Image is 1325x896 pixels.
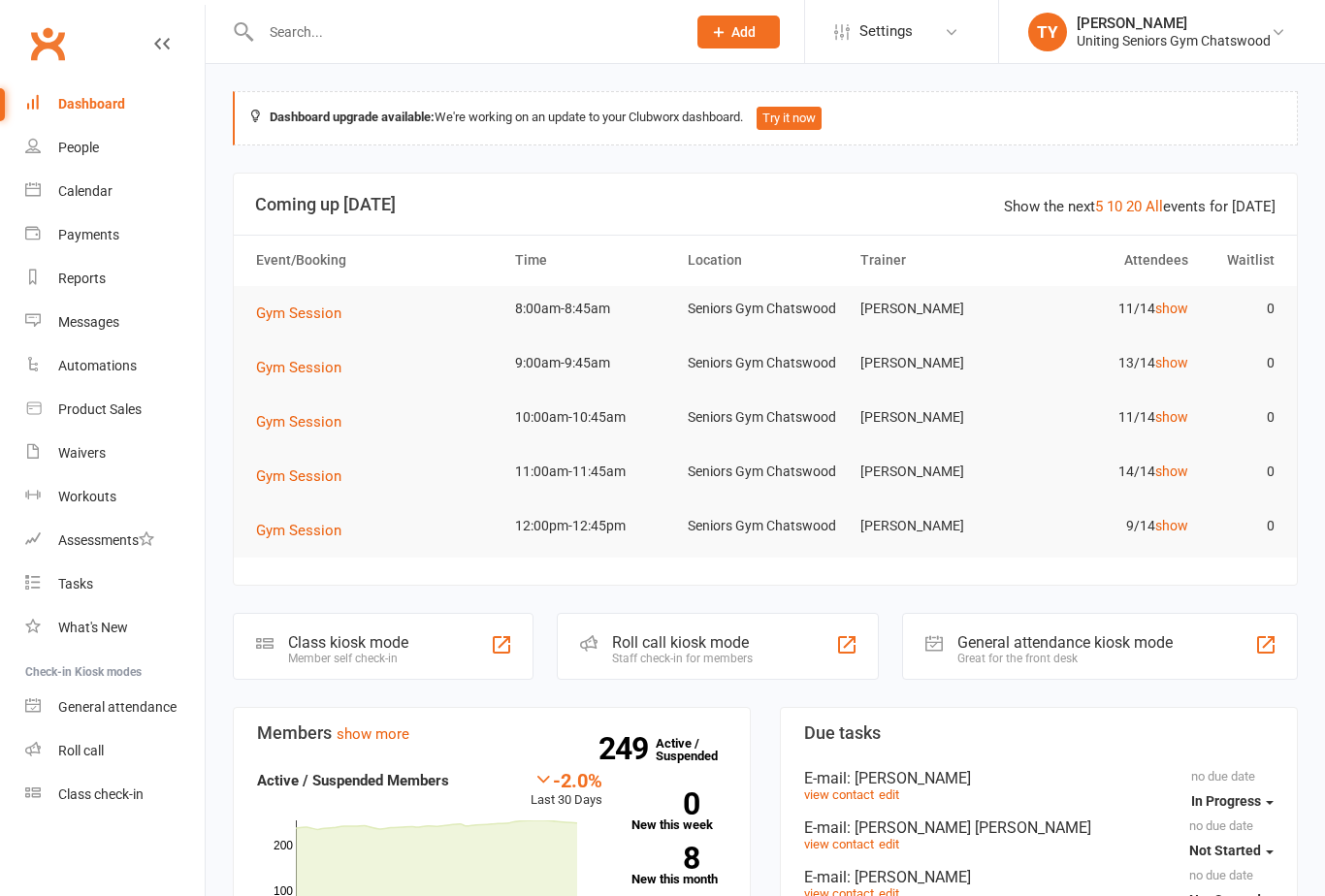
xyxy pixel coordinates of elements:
[58,271,106,286] div: Reports
[247,236,506,285] th: Event/Booking
[270,110,435,124] strong: Dashboard upgrade available:
[256,464,355,488] button: Gym Session
[1197,340,1283,386] td: 0
[25,606,205,650] a: What's New
[679,340,852,386] td: Seniors Gym Chatswood
[804,769,1274,787] div: E-mail
[679,286,852,332] td: Seniors Gym Chatswood
[1191,784,1274,818] button: In Progress
[25,170,205,213] a: Calendar
[1024,395,1197,440] td: 11/14
[25,388,205,432] a: Product Sales
[1197,449,1283,495] td: 0
[1024,449,1197,495] td: 14/14
[1197,286,1283,332] td: 0
[1197,503,1283,549] td: 0
[25,729,205,773] a: Roll call
[256,413,341,431] span: Gym Session
[1155,355,1188,370] a: show
[255,195,1276,214] h3: Coming up [DATE]
[58,227,119,242] div: Payments
[847,769,971,787] span: : [PERSON_NAME]
[1155,301,1188,316] a: show
[1197,236,1283,285] th: Waitlist
[804,818,1274,837] div: E-mail
[337,725,409,743] a: show more
[612,633,753,652] div: Roll call kiosk mode
[58,620,128,635] div: What's New
[58,532,154,548] div: Assessments
[256,467,341,485] span: Gym Session
[25,475,205,519] a: Workouts
[506,236,679,285] th: Time
[1077,32,1271,49] div: Uniting Seniors Gym Chatswood
[257,723,727,743] h3: Members
[1189,843,1261,858] span: Not Started
[852,503,1024,549] td: [PERSON_NAME]
[58,401,142,417] div: Product Sales
[1155,409,1188,425] a: show
[656,722,741,777] a: 249Active / Suspended
[804,868,1274,886] div: E-mail
[25,519,205,562] a: Assessments
[631,789,699,818] strong: 0
[679,449,852,495] td: Seniors Gym Chatswood
[58,576,93,592] div: Tasks
[804,723,1274,743] h3: Due tasks
[804,837,874,851] a: view contact
[256,519,355,542] button: Gym Session
[679,395,852,440] td: Seniors Gym Chatswood
[506,503,679,549] td: 12:00pm-12:45pm
[506,395,679,440] td: 10:00am-10:45am
[257,772,449,789] strong: Active / Suspended Members
[25,257,205,301] a: Reports
[58,140,99,155] div: People
[531,769,602,790] div: -2.0%
[25,686,205,729] a: General attendance kiosk mode
[631,844,699,873] strong: 8
[879,837,899,851] a: edit
[506,286,679,332] td: 8:00am-8:45am
[1191,793,1261,809] span: In Progress
[58,358,137,373] div: Automations
[1024,286,1197,332] td: 11/14
[957,633,1173,652] div: General attendance kiosk mode
[631,847,727,885] a: 8New this month
[1146,198,1163,215] a: All
[852,286,1024,332] td: [PERSON_NAME]
[23,19,72,68] a: Clubworx
[1028,13,1067,51] div: TY
[1024,503,1197,549] td: 9/14
[25,432,205,475] a: Waivers
[506,449,679,495] td: 11:00am-11:45am
[1004,195,1276,218] div: Show the next events for [DATE]
[1126,198,1142,215] a: 20
[1095,198,1103,215] a: 5
[859,10,913,53] span: Settings
[757,107,822,130] button: Try it now
[25,344,205,388] a: Automations
[25,773,205,816] a: Class kiosk mode
[731,24,756,40] span: Add
[256,359,341,376] span: Gym Session
[255,18,672,46] input: Search...
[957,652,1173,665] div: Great for the front desk
[1197,395,1283,440] td: 0
[804,787,874,802] a: view contact
[847,818,1091,837] span: : [PERSON_NAME] [PERSON_NAME]
[631,792,727,831] a: 0New this week
[58,699,177,715] div: General attendance
[288,652,408,665] div: Member self check-in
[612,652,753,665] div: Staff check-in for members
[847,868,971,886] span: : [PERSON_NAME]
[288,633,408,652] div: Class kiosk mode
[58,489,116,504] div: Workouts
[25,82,205,126] a: Dashboard
[256,304,341,322] span: Gym Session
[506,340,679,386] td: 9:00am-9:45am
[852,236,1024,285] th: Trainer
[58,743,104,758] div: Roll call
[1077,15,1271,32] div: [PERSON_NAME]
[256,410,355,433] button: Gym Session
[852,340,1024,386] td: [PERSON_NAME]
